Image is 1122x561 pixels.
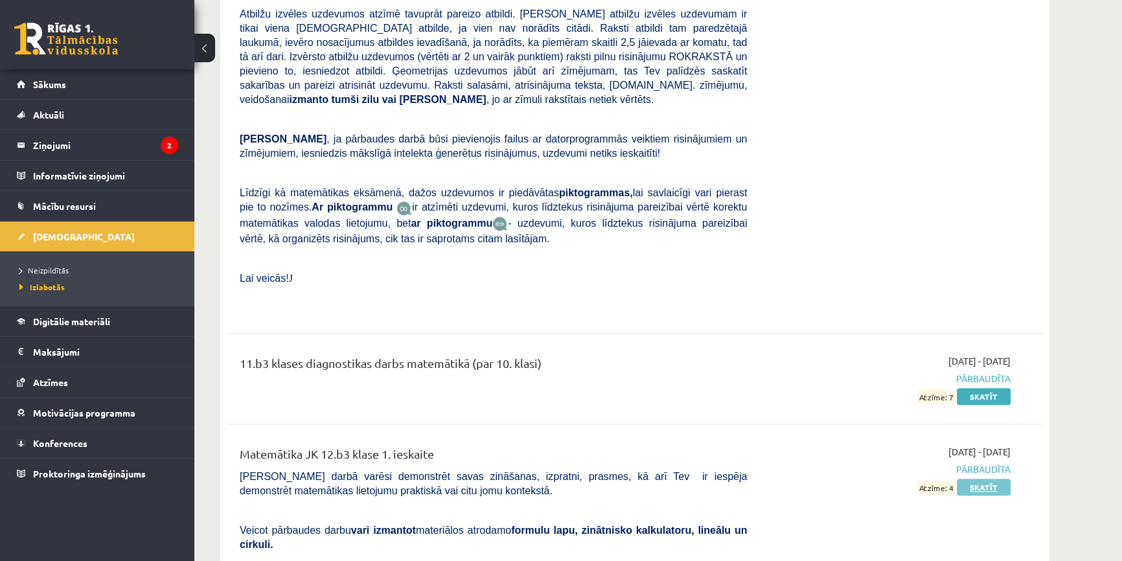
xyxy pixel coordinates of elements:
b: vari izmantot [351,525,416,536]
span: Neizpildītās [19,265,69,275]
span: Pārbaudīta [766,463,1011,476]
span: Atbilžu izvēles uzdevumos atzīmē tavuprāt pareizo atbildi. [PERSON_NAME] atbilžu izvēles uzdevuma... [240,8,747,105]
span: Atzīme: 7 [917,390,955,404]
span: Atzīme: 4 [917,481,955,494]
span: [PERSON_NAME] darbā varēsi demonstrēt savas zināšanas, izpratni, prasmes, kā arī Tev ir iespēja d... [240,471,747,496]
a: Skatīt [957,479,1011,496]
a: Motivācijas programma [17,398,178,428]
b: piktogrammas, [559,187,633,198]
a: Izlabotās [19,281,181,293]
span: J [289,273,293,284]
a: Sākums [17,69,178,99]
b: ar piktogrammu [411,218,492,229]
a: Konferences [17,428,178,458]
a: [DEMOGRAPHIC_DATA] [17,222,178,251]
a: Maksājumi [17,337,178,367]
span: [DEMOGRAPHIC_DATA] [33,231,135,242]
span: Atzīmes [33,376,68,388]
img: wKvN42sLe3LLwAAAABJRU5ErkJggg== [492,216,508,231]
span: Lai veicās! [240,273,289,284]
span: [PERSON_NAME] [240,133,326,144]
span: Digitālie materiāli [33,315,110,327]
a: Atzīmes [17,367,178,397]
div: 11.b3 klases diagnostikas darbs matemātikā (par 10. klasi) [240,354,747,378]
span: ir atzīmēti uzdevumi, kuros līdztekus risinājuma pareizībai vērtē korektu matemātikas valodas lie... [240,201,747,228]
b: izmanto [290,94,328,105]
span: - uzdevumi, kuros līdztekus risinājuma pareizībai vērtē, kā organizēts risinājums, cik tas ir sap... [240,218,747,244]
a: Mācību resursi [17,191,178,221]
span: Mācību resursi [33,200,96,212]
a: Ziņojumi2 [17,130,178,160]
a: Aktuāli [17,100,178,130]
a: Informatīvie ziņojumi [17,161,178,190]
span: [DATE] - [DATE] [948,354,1011,368]
span: Izlabotās [19,282,65,292]
a: Proktoringa izmēģinājums [17,459,178,488]
img: JfuEzvunn4EvwAAAAASUVORK5CYII= [396,201,412,216]
span: , ja pārbaudes darbā būsi pievienojis failus ar datorprogrammās veiktiem risinājumiem un zīmējumi... [240,133,747,159]
span: Aktuāli [33,109,64,120]
legend: Ziņojumi [33,130,178,160]
span: Pārbaudīta [766,372,1011,385]
span: Sākums [33,78,66,90]
a: Neizpildītās [19,264,181,276]
a: Skatīt [957,388,1011,405]
i: 2 [161,137,178,154]
span: Motivācijas programma [33,407,135,418]
span: [DATE] - [DATE] [948,445,1011,459]
legend: Maksājumi [33,337,178,367]
span: Proktoringa izmēģinājums [33,468,146,479]
a: Digitālie materiāli [17,306,178,336]
span: Līdzīgi kā matemātikas eksāmenā, dažos uzdevumos ir piedāvātas lai savlaicīgi vari pierast pie to... [240,187,747,212]
div: Matemātika JK 12.b3 klase 1. ieskaite [240,445,747,469]
b: tumši zilu vai [PERSON_NAME] [331,94,486,105]
span: Konferences [33,437,87,449]
span: Veicot pārbaudes darbu materiālos atrodamo [240,525,747,550]
legend: Informatīvie ziņojumi [33,161,178,190]
a: Rīgas 1. Tālmācības vidusskola [14,23,118,55]
b: Ar piktogrammu [312,201,393,212]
